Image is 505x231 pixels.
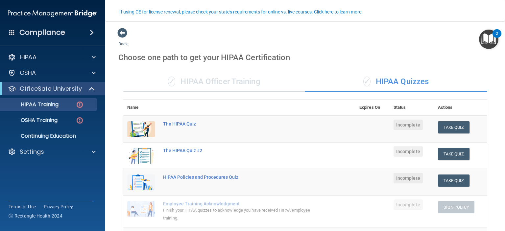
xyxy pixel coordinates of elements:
[118,34,128,46] a: Back
[438,121,469,133] button: Take Quiz
[4,117,58,124] p: OSHA Training
[118,9,364,15] button: If using CE for license renewal, please check your state's requirements for online vs. live cours...
[305,72,487,92] div: HIPAA Quizzes
[168,77,175,86] span: ✓
[163,148,323,153] div: The HIPAA Quiz #2
[438,148,469,160] button: Take Quiz
[496,34,498,42] div: 2
[8,69,96,77] a: OSHA
[394,146,423,157] span: Incomplete
[20,69,36,77] p: OSHA
[9,203,36,210] a: Terms of Use
[163,121,323,127] div: The HIPAA Quiz
[118,48,492,67] div: Choose one path to get your HIPAA Certification
[20,148,44,156] p: Settings
[9,213,62,219] span: Ⓒ Rectangle Health 2024
[394,173,423,183] span: Incomplete
[20,53,36,61] p: HIPAA
[123,72,305,92] div: HIPAA Officer Training
[163,201,323,206] div: Employee Training Acknowledgment
[163,174,323,180] div: HIPAA Policies and Procedures Quiz
[76,116,84,125] img: danger-circle.6113f641.png
[4,101,59,108] p: HIPAA Training
[392,197,497,223] iframe: Drift Widget Chat Controller
[44,203,73,210] a: Privacy Policy
[163,206,323,222] div: Finish your HIPAA quizzes to acknowledge you have received HIPAA employee training.
[438,174,469,187] button: Take Quiz
[123,100,159,116] th: Name
[394,120,423,130] span: Incomplete
[19,28,65,37] h4: Compliance
[8,53,96,61] a: HIPAA
[479,30,498,49] button: Open Resource Center, 2 new notifications
[4,133,94,139] p: Continuing Education
[20,85,82,93] p: OfficeSafe University
[8,85,95,93] a: OfficeSafe University
[390,100,434,116] th: Status
[76,101,84,109] img: danger-circle.6113f641.png
[119,10,363,14] div: If using CE for license renewal, please check your state's requirements for online vs. live cours...
[434,100,487,116] th: Actions
[8,148,96,156] a: Settings
[363,77,371,86] span: ✓
[8,7,97,20] img: PMB logo
[355,100,390,116] th: Expires On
